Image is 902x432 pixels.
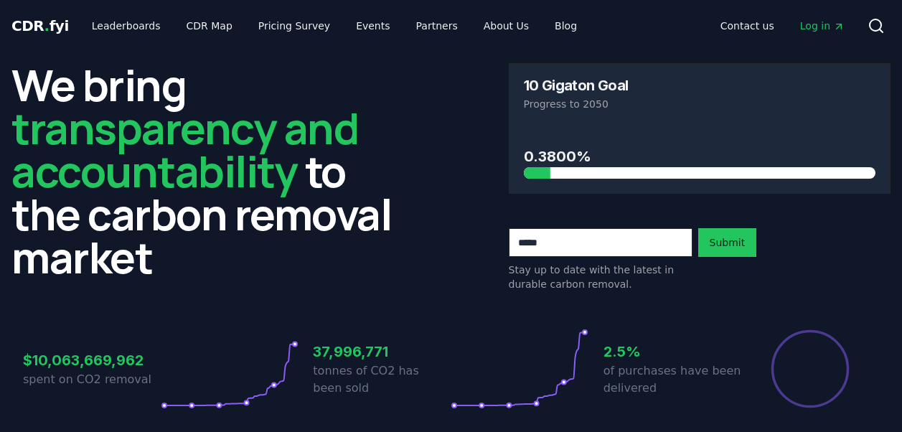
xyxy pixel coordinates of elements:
[44,17,50,34] span: .
[11,17,69,34] span: CDR fyi
[11,98,358,200] span: transparency and accountability
[344,13,401,39] a: Events
[603,362,741,397] p: of purchases have been delivered
[789,13,856,39] a: Log in
[247,13,342,39] a: Pricing Survey
[524,97,876,111] p: Progress to 2050
[11,63,394,278] h2: We bring to the carbon removal market
[603,341,741,362] h3: 2.5%
[405,13,469,39] a: Partners
[313,341,451,362] h3: 37,996,771
[313,362,451,397] p: tonnes of CO2 has been sold
[11,16,69,36] a: CDR.fyi
[80,13,172,39] a: Leaderboards
[543,13,588,39] a: Blog
[709,13,786,39] a: Contact us
[800,19,845,33] span: Log in
[23,349,161,371] h3: $10,063,669,962
[23,371,161,388] p: spent on CO2 removal
[524,146,876,167] h3: 0.3800%
[509,263,692,291] p: Stay up to date with the latest in durable carbon removal.
[472,13,540,39] a: About Us
[709,13,856,39] nav: Main
[175,13,244,39] a: CDR Map
[698,228,757,257] button: Submit
[80,13,588,39] nav: Main
[770,329,850,409] div: Percentage of sales delivered
[524,78,629,93] h3: 10 Gigaton Goal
